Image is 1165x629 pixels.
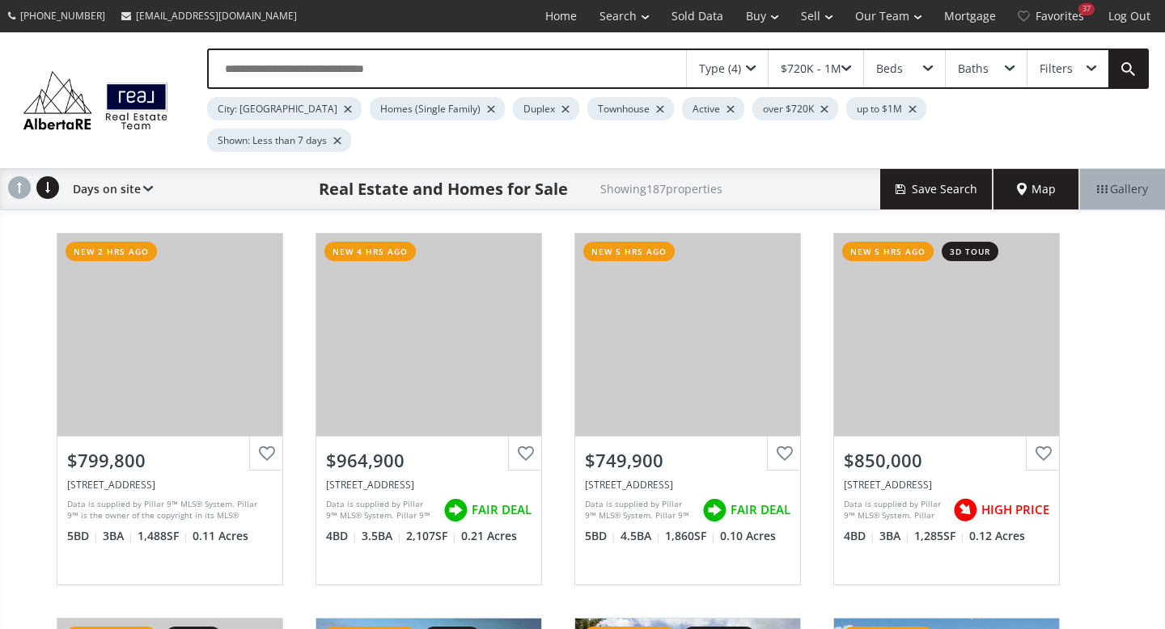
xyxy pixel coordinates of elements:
div: over $720K [752,97,838,120]
div: Days on site [65,169,153,209]
div: 119 Silver Brook Road NW, Calgary, AB T3B 3H9 [844,478,1049,492]
span: 4 BD [326,528,358,544]
img: Logo [16,67,175,133]
img: rating icon [949,494,981,526]
span: [EMAIL_ADDRESS][DOMAIN_NAME] [136,9,297,23]
span: 5 BD [67,528,99,544]
div: Filters [1040,63,1073,74]
div: 140 Coventry Green NE, Calgary, AB T3K 4L5 [585,478,790,492]
span: 0.11 Acres [193,528,248,544]
span: 3 BA [103,528,133,544]
span: 1,860 SF [665,528,716,544]
div: City: [GEOGRAPHIC_DATA] [207,97,362,120]
div: $749,900 [585,448,790,473]
div: 64 Douglasdale Crescent SE, Calgary, AB T2Z 3B3 [326,478,532,492]
a: new 4 hrs ago$964,900[STREET_ADDRESS]Data is supplied by Pillar 9™ MLS® System. Pillar 9™ is the ... [299,217,558,602]
div: Map [993,169,1079,209]
div: Active [682,97,744,120]
div: $964,900 [326,448,532,473]
div: 37 [1078,3,1095,15]
span: 4 BD [844,528,875,544]
div: Data is supplied by Pillar 9™ MLS® System. Pillar 9™ is the owner of the copyright in its MLS® Sy... [326,498,435,522]
img: rating icon [698,494,731,526]
span: [PHONE_NUMBER] [20,9,105,23]
span: 0.10 Acres [720,528,776,544]
div: 64 Scripps Landing NW, Calgary, AB T3L1W2 [67,478,273,492]
div: Gallery [1079,169,1165,209]
div: Data is supplied by Pillar 9™ MLS® System. Pillar 9™ is the owner of the copyright in its MLS® Sy... [67,498,269,522]
div: Homes (Single Family) [370,97,505,120]
span: Gallery [1097,181,1148,197]
a: new 5 hrs ago$749,900[STREET_ADDRESS]Data is supplied by Pillar 9™ MLS® System. Pillar 9™ is the ... [558,217,817,602]
div: Data is supplied by Pillar 9™ MLS® System. Pillar 9™ is the owner of the copyright in its MLS® Sy... [844,498,945,522]
div: $720K - 1M [781,63,841,74]
a: new 5 hrs ago3d tour$850,000[STREET_ADDRESS]Data is supplied by Pillar 9™ MLS® System. Pillar 9™ ... [817,217,1076,602]
a: [EMAIL_ADDRESS][DOMAIN_NAME] [113,1,305,31]
div: Shown: Less than 7 days [207,129,351,152]
div: Duplex [513,97,579,120]
a: new 2 hrs ago$799,800[STREET_ADDRESS]Data is supplied by Pillar 9™ MLS® System. Pillar 9™ is the ... [40,217,299,602]
span: 1,285 SF [914,528,965,544]
span: 3.5 BA [362,528,402,544]
span: FAIR DEAL [731,501,790,518]
div: $799,800 [67,448,273,473]
h1: Real Estate and Homes for Sale [319,178,568,201]
span: Map [1017,181,1056,197]
span: 5 BD [585,528,616,544]
div: Data is supplied by Pillar 9™ MLS® System. Pillar 9™ is the owner of the copyright in its MLS® Sy... [585,498,694,522]
div: up to $1M [846,97,926,120]
span: 4.5 BA [621,528,661,544]
div: Townhouse [587,97,674,120]
h2: Showing 187 properties [600,183,722,195]
span: 1,488 SF [138,528,189,544]
img: rating icon [439,494,472,526]
div: Baths [958,63,989,74]
span: FAIR DEAL [472,501,532,518]
div: Beds [876,63,903,74]
span: HIGH PRICE [981,501,1049,518]
div: Type (4) [699,63,741,74]
span: 0.12 Acres [969,528,1025,544]
span: 0.21 Acres [461,528,517,544]
span: 2,107 SF [406,528,457,544]
div: $850,000 [844,448,1049,473]
span: 3 BA [879,528,910,544]
button: Save Search [880,169,993,209]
